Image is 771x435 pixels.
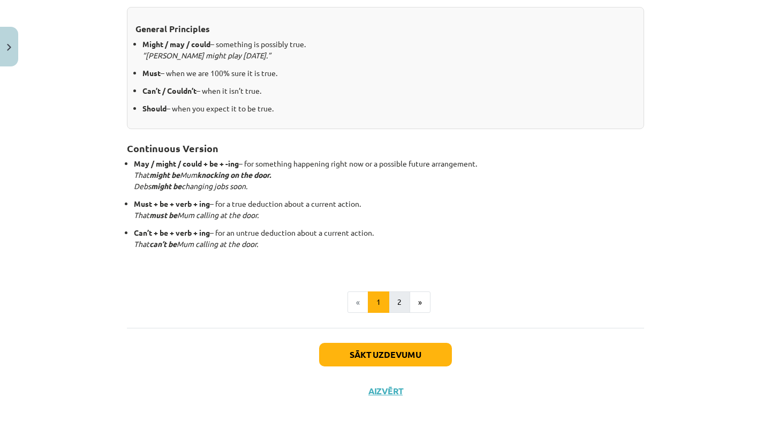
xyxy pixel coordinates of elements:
[142,39,210,49] strong: Might / may / could
[142,67,636,79] p: – when we are 100% sure it is true.
[134,198,644,221] p: – for a true deduction about a current action.
[142,68,161,78] strong: Must
[127,291,644,313] nav: Page navigation example
[142,103,636,114] p: – when you expect it to be true.
[142,86,196,95] strong: Can’t / Couldn’t
[197,170,271,179] strong: knocking on the door.
[134,181,247,191] em: Debs changing jobs soon.
[134,199,210,208] strong: Must + be + verb + ing
[134,158,644,192] p: – for something happening right now or a possible future arrangement.
[368,291,389,313] button: 1
[134,159,239,168] strong: May / might / could + be + -ing
[134,210,259,220] em: That Mum calling at the door.
[149,170,180,179] strong: might be
[134,227,644,250] p: – for an untrue deduction about a current action.
[134,170,271,179] em: That Mum
[142,39,636,61] p: – something is possibly true.
[134,228,210,237] strong: Can’t + be + verb + ing
[149,239,177,249] strong: can’t be
[365,386,406,396] button: Aizvērt
[389,291,410,313] button: 2
[319,343,452,366] button: Sākt uzdevumu
[127,142,218,154] strong: Continuous Version
[149,210,177,220] strong: must be
[410,291,430,313] button: »
[135,23,210,34] strong: General Principles
[151,181,182,191] strong: might be
[142,50,271,60] em: “[PERSON_NAME] might play [DATE].”
[142,103,167,113] strong: Should
[7,44,11,51] img: icon-close-lesson-0947bae3869378f0d4975bcd49f059093ad1ed9edebbc8119c70593378902aed.svg
[142,85,636,96] p: – when it isn’t true.
[134,239,258,249] em: That Mum calling at the door.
